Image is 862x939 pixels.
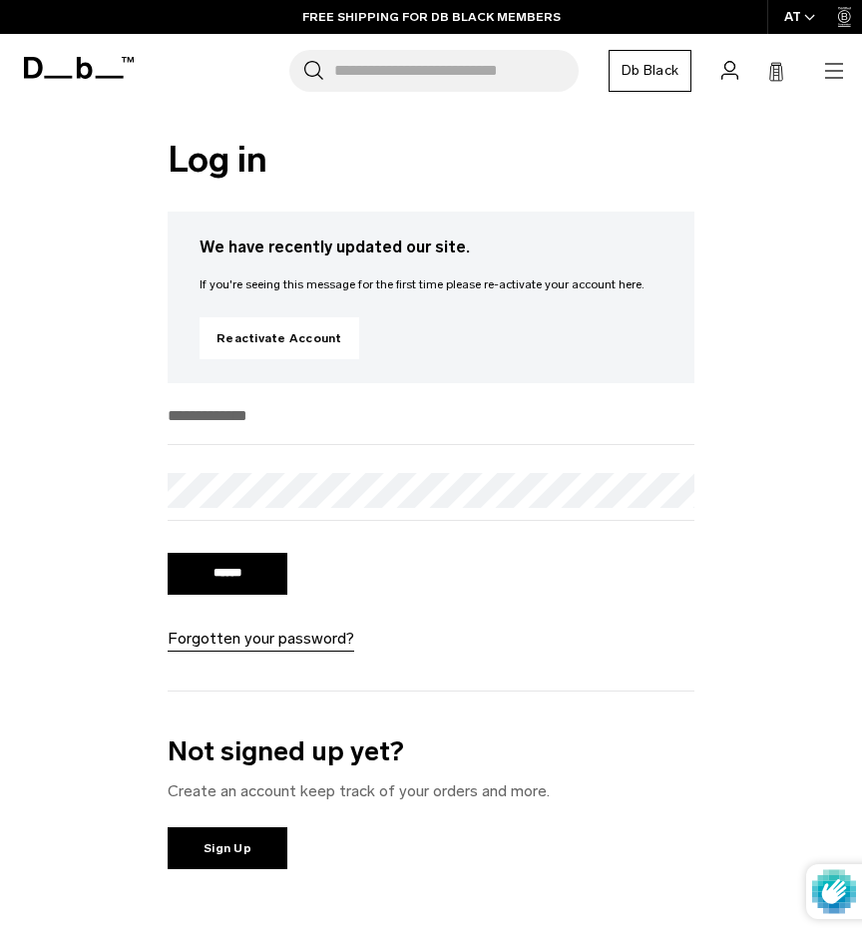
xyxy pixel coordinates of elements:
[609,50,691,92] a: Db Black
[168,779,694,803] p: Create an account keep track of your orders and more.
[812,864,856,919] img: Protected by hCaptcha
[168,827,287,869] a: Sign Up
[168,731,694,772] h3: Not signed up yet?
[200,275,662,293] p: If you're seeing this message for the first time please re-activate your account here.
[200,317,359,359] a: Reactivate Account
[168,627,354,651] a: Forgotten your password?
[200,235,662,259] h3: We have recently updated our site.
[302,8,561,26] a: FREE SHIPPING FOR DB BLACK MEMBERS
[168,140,694,180] h1: Log in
